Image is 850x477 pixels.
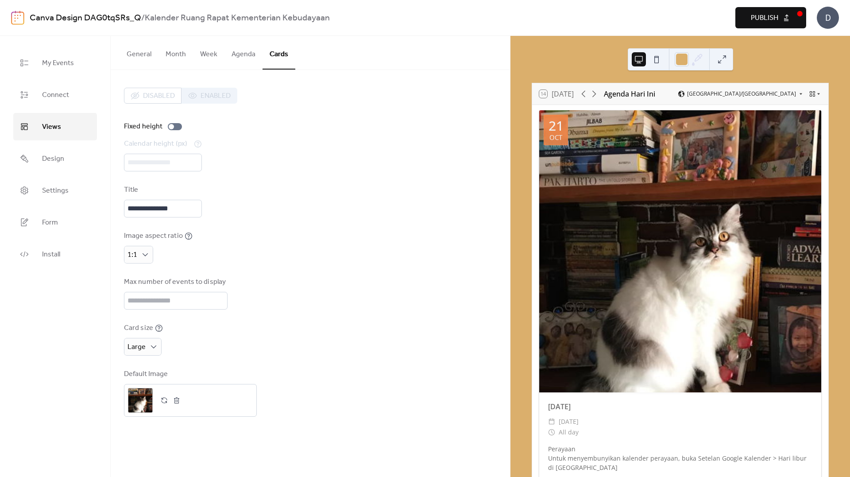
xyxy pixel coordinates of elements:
[124,369,255,380] div: Default Image
[13,113,97,140] a: Views
[124,121,162,132] div: Fixed height
[42,248,60,262] span: Install
[42,56,74,70] span: My Events
[127,340,146,354] span: Large
[817,7,839,29] div: D
[548,416,555,427] div: ​
[559,416,579,427] span: [DATE]
[124,185,200,195] div: Title
[13,81,97,109] a: Connect
[124,323,153,334] div: Card size
[124,231,183,241] div: Image aspect ratio
[13,177,97,204] a: Settings
[549,134,562,141] div: Oct
[751,13,778,23] span: Publish
[127,248,137,262] span: 1:1
[735,7,806,28] button: Publish
[13,240,97,268] a: Install
[559,427,579,438] span: All day
[604,89,655,99] div: Agenda Hari Ini
[42,184,69,198] span: Settings
[193,36,224,69] button: Week
[548,427,555,438] div: ​
[128,388,153,413] div: ;
[11,11,24,25] img: logo
[687,91,796,97] span: [GEOGRAPHIC_DATA]/[GEOGRAPHIC_DATA]
[549,119,564,132] div: 21
[124,277,226,287] div: Max number of events to display
[224,36,263,69] button: Agenda
[42,88,69,102] span: Connect
[539,401,821,412] div: [DATE]
[42,120,61,134] span: Views
[539,444,821,472] div: Perayaan Untuk menyembunyikan kalender perayaan, buka Setelan Google Kalender > Hari libur di [GE...
[141,10,145,27] b: /
[30,10,141,27] a: Canva Design DAG0tqSRs_Q
[13,209,97,236] a: Form
[120,36,158,69] button: General
[42,152,64,166] span: Design
[158,36,193,69] button: Month
[13,145,97,172] a: Design
[13,49,97,77] a: My Events
[263,36,295,70] button: Cards
[42,216,58,230] span: Form
[145,10,330,27] b: Kalender Ruang Rapat Kementerian Kebudayaan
